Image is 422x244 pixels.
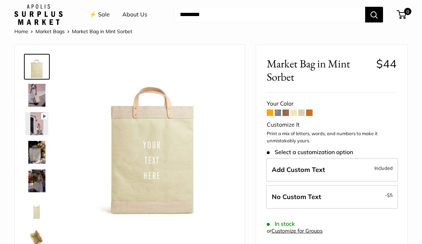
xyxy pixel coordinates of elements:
div: Customize It [267,120,397,131]
span: 0 [404,8,411,15]
img: Market Bag in Mint Sorbet [25,113,48,136]
a: Market Bag in Mint Sorbet [24,168,50,194]
span: $5 [387,193,393,198]
a: ⚡️ Sale [89,10,110,20]
div: or [267,227,323,236]
input: Search... [174,7,365,23]
a: Home [14,29,28,35]
span: - [385,191,393,200]
img: Apolis: Surplus Market [14,5,63,25]
div: Your Color [267,99,397,110]
img: Market Bag in Mint Sorbet [72,56,234,217]
span: Included [374,164,393,173]
a: Customize for Groups [271,228,323,234]
img: Market Bag in Mint Sorbet [25,56,48,78]
span: Market Bag in Mint Sorbet [267,57,371,84]
a: Market Bags [35,29,65,35]
span: No Custom Text [272,193,321,201]
a: Market Bag in Mint Sorbet [24,140,50,166]
button: Search [365,7,383,23]
span: $44 [376,57,397,71]
span: Market Bag in Mint Sorbet [72,29,132,35]
span: Select a customization option [267,149,353,156]
a: Market Bag in Mint Sorbet [24,197,50,223]
nav: Breadcrumb [14,27,132,36]
img: Market Bag in Mint Sorbet [25,170,48,193]
label: Leave Blank [266,185,398,209]
a: Market Bag in Mint Sorbet [24,111,50,137]
a: About Us [122,10,147,20]
p: Print a mix of letters, words, and numbers to make it unmistakably yours. [267,131,397,144]
a: Market Bag in Mint Sorbet [24,54,50,80]
img: Market Bag in Mint Sorbet [25,141,48,164]
img: Market Bag in Mint Sorbet [25,84,48,107]
a: Market Bag in Mint Sorbet [24,83,50,108]
span: Add Custom Text [272,166,325,174]
label: Add Custom Text [266,158,398,182]
img: Market Bag in Mint Sorbet [25,198,48,221]
a: 0 [397,11,406,19]
span: In stock [267,221,295,228]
